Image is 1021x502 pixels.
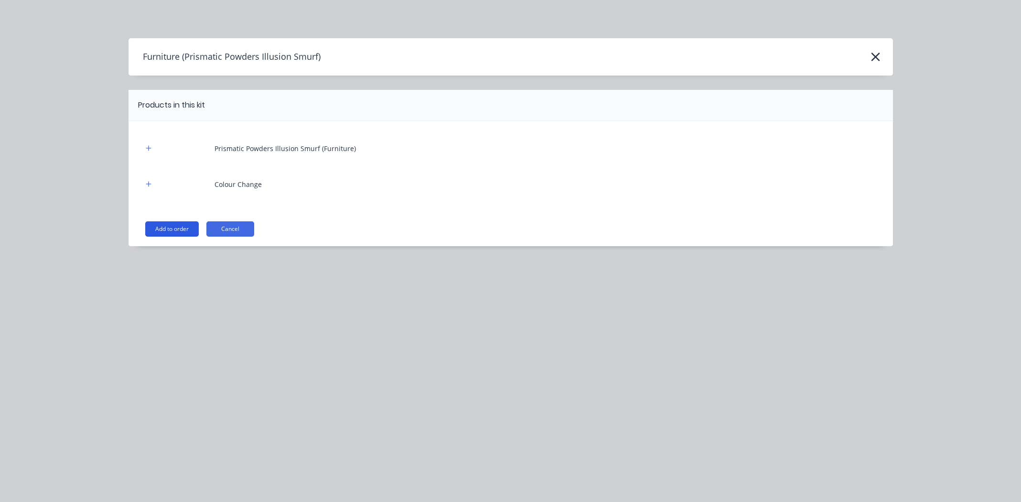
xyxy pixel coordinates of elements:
[206,221,254,237] button: Cancel
[129,48,321,66] h4: Furniture (Prismatic Powders Illusion Smurf)
[215,143,356,153] div: Prismatic Powders Illusion Smurf (Furniture)
[138,99,205,111] div: Products in this kit
[215,179,262,189] div: Colour Change
[145,221,199,237] button: Add to order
